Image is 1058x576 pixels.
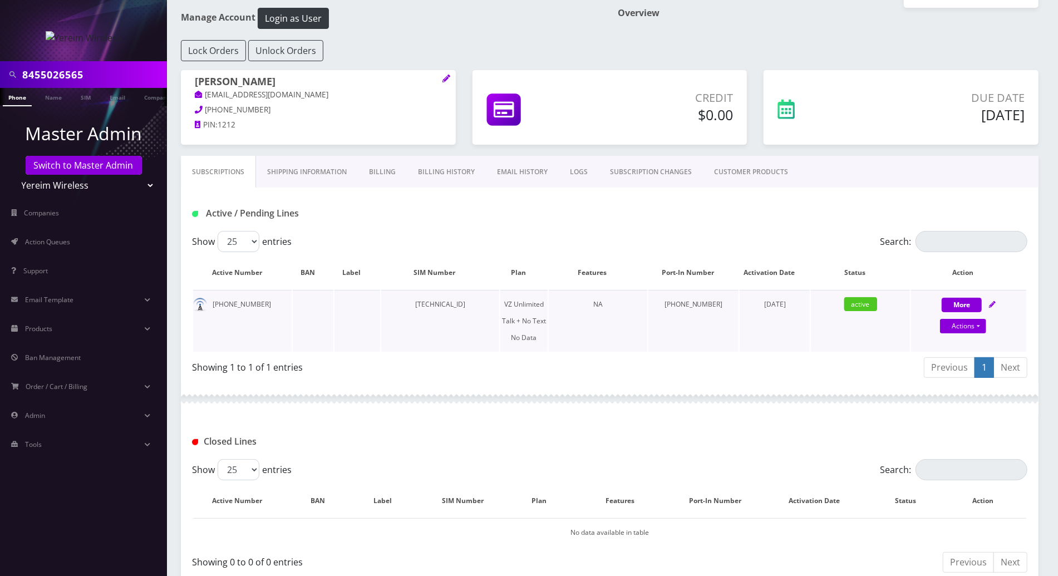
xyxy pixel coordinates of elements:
th: Features: activate to sort column ascending [549,257,647,289]
a: Next [993,357,1027,378]
a: Billing History [407,156,486,188]
a: SUBSCRIPTION CHANGES [599,156,703,188]
span: Companies [24,208,60,218]
td: No data available in table [193,518,1026,547]
select: Showentries [218,231,259,252]
h1: Active / Pending Lines [192,208,459,219]
span: 1212 [218,120,235,130]
a: Switch to Master Admin [26,156,142,175]
input: Search: [916,231,1027,252]
button: Unlock Orders [248,40,323,61]
td: [PHONE_NUMBER] [648,290,739,352]
a: LOGS [559,156,599,188]
span: [PHONE_NUMBER] [205,105,271,115]
th: Features: activate to sort column ascending [576,485,675,517]
a: Previous [924,357,975,378]
img: Yereim Wireless [46,31,122,45]
a: Name [40,88,67,105]
th: Active Number: activate to sort column descending [193,485,292,517]
span: Email Template [25,295,73,304]
a: PIN: [195,120,218,131]
th: Activation Date: activate to sort column ascending [740,257,810,289]
span: Ban Management [25,353,81,362]
span: Order / Cart / Billing [26,382,88,391]
a: Email [104,88,131,105]
h5: [DATE] [865,106,1025,123]
p: Credit [596,90,733,106]
h1: [PERSON_NAME] [195,76,442,89]
button: Login as User [258,8,329,29]
a: Billing [358,156,407,188]
a: Subscriptions [181,156,256,188]
button: Lock Orders [181,40,246,61]
th: Activation Date: activate to sort column ascending [767,485,872,517]
img: Active / Pending Lines [192,211,198,217]
h1: Manage Account [181,8,602,29]
th: Plan: activate to sort column ascending [500,257,548,289]
label: Search: [880,459,1027,480]
div: Showing 0 to 0 of 0 entries [192,551,602,569]
th: BAN: activate to sort column ascending [293,485,353,517]
span: [DATE] [764,299,786,309]
label: Search: [880,231,1027,252]
button: More [942,298,982,312]
a: Phone [3,88,32,106]
th: Label: activate to sort column ascending [334,257,380,289]
a: CUSTOMER PRODUCTS [703,156,799,188]
span: Tools [25,440,42,449]
a: Previous [943,552,994,573]
a: Company [139,88,176,105]
div: Showing 1 to 1 of 1 entries [192,356,602,374]
img: Closed Lines [192,439,198,445]
input: Search in Company [22,64,164,85]
label: Show entries [192,459,292,480]
span: Support [23,266,48,275]
span: active [844,297,877,311]
label: Show entries [192,231,292,252]
input: Search: [916,459,1027,480]
th: Status: activate to sort column ascending [874,485,949,517]
a: Next [993,552,1027,573]
th: SIM Number: activate to sort column ascending [424,485,514,517]
h5: $0.00 [596,106,733,123]
a: Actions [940,319,986,333]
a: EMAIL HISTORY [486,156,559,188]
a: [EMAIL_ADDRESS][DOMAIN_NAME] [195,90,329,101]
th: Port-In Number: activate to sort column ascending [648,257,739,289]
a: 1 [975,357,994,378]
th: Active Number: activate to sort column ascending [193,257,292,289]
th: Action : activate to sort column ascending [951,485,1026,517]
h1: Closed Lines [192,436,459,447]
a: SIM [75,88,96,105]
p: Due Date [865,90,1025,106]
th: Status: activate to sort column ascending [811,257,909,289]
td: VZ Unlimited Talk + No Text No Data [500,290,548,352]
th: Action: activate to sort column ascending [911,257,1026,289]
h1: Overview [618,8,1039,18]
span: Admin [25,411,45,420]
td: NA [549,290,647,352]
th: Port-In Number: activate to sort column ascending [676,485,766,517]
span: Action Queues [25,237,70,247]
th: BAN: activate to sort column ascending [293,257,333,289]
th: Label: activate to sort column ascending [355,485,422,517]
td: [PHONE_NUMBER] [193,290,292,352]
a: Shipping Information [256,156,358,188]
img: default.png [193,298,207,312]
span: Products [25,324,52,333]
td: [TECHNICAL_ID] [381,290,500,352]
a: Login as User [255,11,329,23]
th: Plan: activate to sort column ascending [515,485,575,517]
th: SIM Number: activate to sort column ascending [381,257,500,289]
select: Showentries [218,459,259,480]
